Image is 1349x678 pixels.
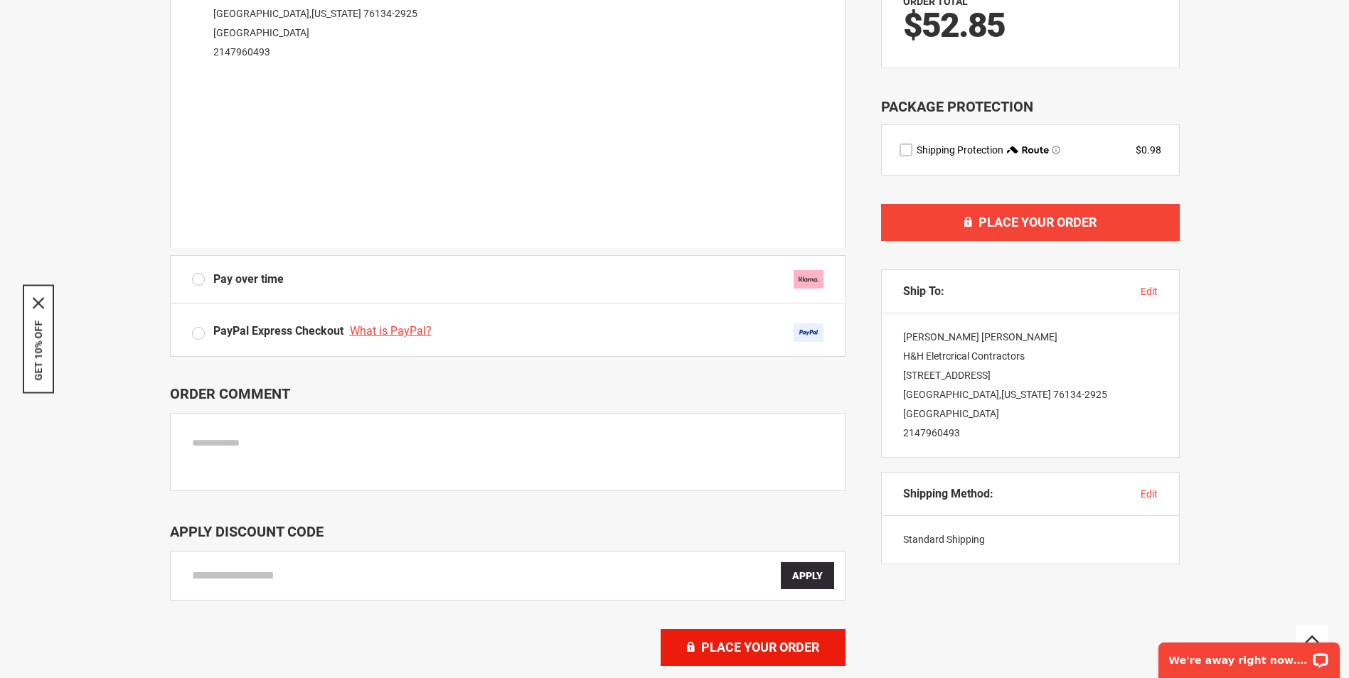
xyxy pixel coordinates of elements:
div: [PERSON_NAME] [PERSON_NAME] H&H Eletrcrical Contractors [STREET_ADDRESS] [GEOGRAPHIC_DATA] , 7613... [882,313,1179,457]
button: Place Your Order [881,204,1180,241]
span: PayPal Express Checkout [213,324,343,338]
svg: close icon [33,298,44,309]
span: Apply [792,570,823,581]
span: Place Your Order [979,215,1097,230]
p: Order Comment [170,385,846,402]
button: Place Your Order [661,629,846,666]
span: Learn more [1052,146,1060,154]
div: Package Protection [881,97,1180,117]
button: Apply [781,562,834,589]
button: edit [1141,487,1158,501]
div: $0.98 [1136,143,1161,157]
span: Standard Shipping [903,534,985,545]
span: [US_STATE] [1001,389,1051,400]
span: edit [1141,286,1158,297]
span: Place Your Order [701,640,819,655]
iframe: Secure payment input frame [189,66,826,248]
a: 2147960493 [213,46,270,58]
span: $52.85 [903,5,1005,45]
span: Shipping Method: [903,487,993,501]
span: Shipping Protection [917,144,1003,156]
span: edit [1141,488,1158,500]
button: GET 10% OFF [33,321,44,381]
button: Close [33,298,44,309]
span: Ship To: [903,284,944,298]
img: klarna.svg [794,270,823,289]
a: 2147960493 [903,427,960,438]
span: [US_STATE] [311,8,361,19]
button: edit [1141,284,1158,298]
span: Apply Discount Code [170,523,324,540]
iframe: LiveChat chat widget [1149,633,1349,678]
a: What is PayPal? [350,324,435,338]
img: Acceptance Mark [794,323,823,342]
span: Pay over time [213,271,284,288]
span: What is PayPal? [350,324,432,338]
div: route shipping protection selector element [900,143,1161,157]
